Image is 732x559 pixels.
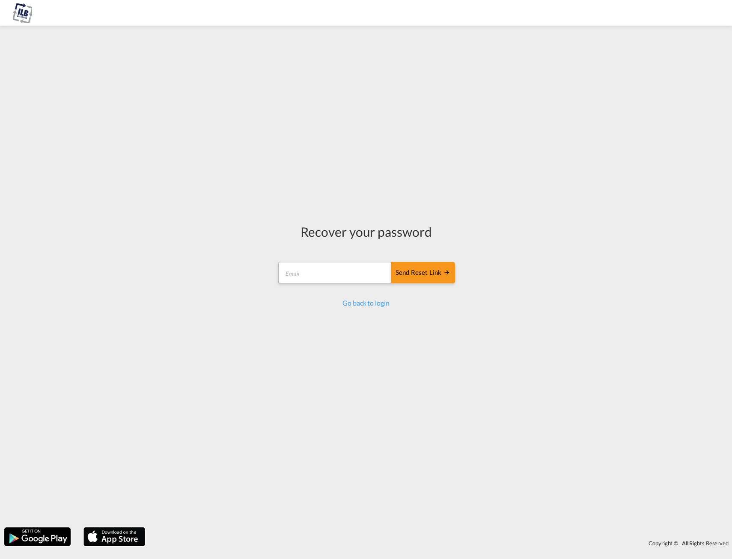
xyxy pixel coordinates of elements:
button: SEND RESET LINK [391,262,455,283]
img: google.png [3,526,71,547]
div: Send reset link [396,268,450,278]
md-icon: icon-arrow-right [443,269,450,276]
div: Recover your password [277,223,455,241]
a: Go back to login [342,299,389,307]
input: Email [278,262,392,283]
div: Copyright © . All Rights Reserved [149,536,732,550]
img: 625ebc90a5f611efb2de8361e036ac32.png [13,3,32,23]
img: apple.png [83,526,146,547]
